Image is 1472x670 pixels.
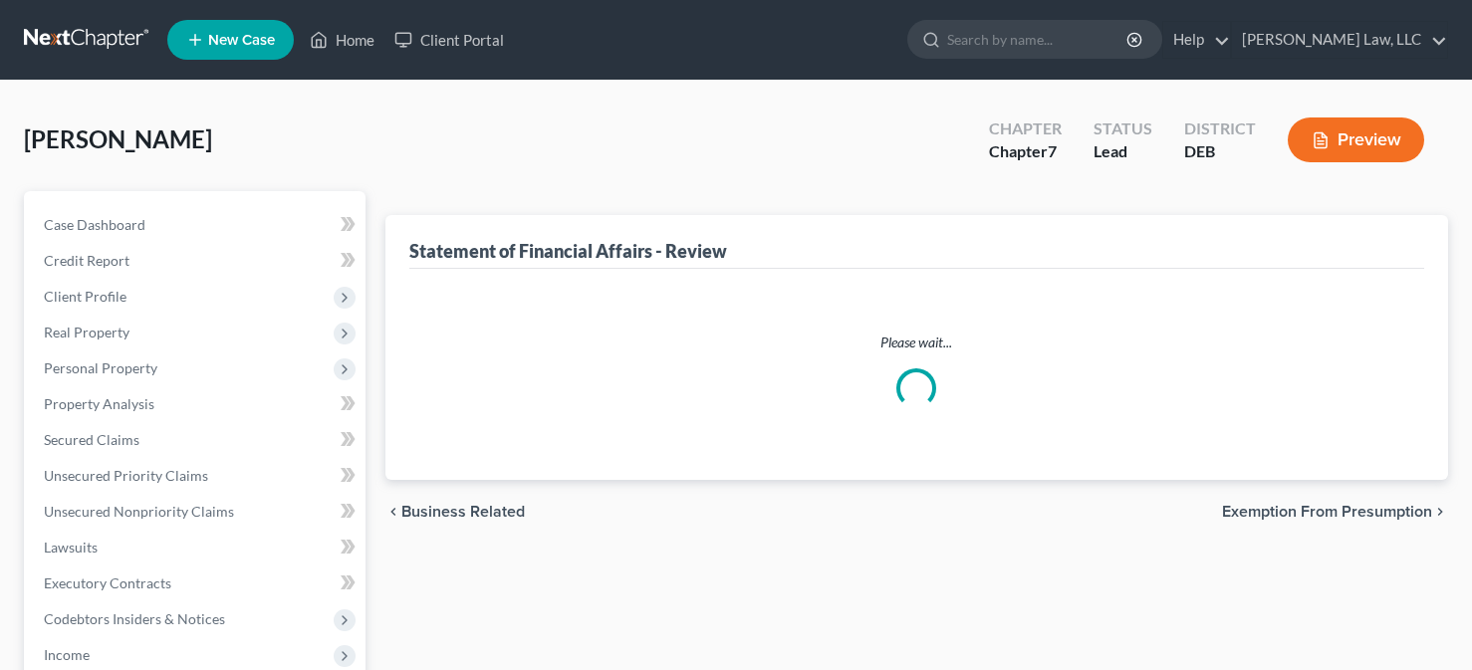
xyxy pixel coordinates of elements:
[1432,504,1448,520] i: chevron_right
[385,504,401,520] i: chevron_left
[1288,117,1424,162] button: Preview
[28,386,366,422] a: Property Analysis
[28,530,366,565] a: Lawsuits
[28,422,366,458] a: Secured Claims
[44,252,129,269] span: Credit Report
[24,124,212,153] span: [PERSON_NAME]
[44,610,225,627] span: Codebtors Insiders & Notices
[1094,117,1152,140] div: Status
[1184,117,1256,140] div: District
[44,574,171,591] span: Executory Contracts
[425,333,1409,352] p: Please wait...
[44,431,139,448] span: Secured Claims
[44,646,90,663] span: Income
[44,359,157,376] span: Personal Property
[44,216,145,233] span: Case Dashboard
[28,207,366,243] a: Case Dashboard
[28,494,366,530] a: Unsecured Nonpriority Claims
[44,324,129,340] span: Real Property
[1184,140,1256,163] div: DEB
[1048,141,1057,160] span: 7
[44,395,154,412] span: Property Analysis
[300,22,384,58] a: Home
[44,467,208,484] span: Unsecured Priority Claims
[44,503,234,520] span: Unsecured Nonpriority Claims
[1222,504,1432,520] span: Exemption from Presumption
[44,288,126,305] span: Client Profile
[409,239,727,263] div: Statement of Financial Affairs - Review
[1163,22,1230,58] a: Help
[44,539,98,556] span: Lawsuits
[1094,140,1152,163] div: Lead
[385,504,525,520] button: chevron_left Business Related
[208,33,275,48] span: New Case
[989,140,1062,163] div: Chapter
[1232,22,1447,58] a: [PERSON_NAME] Law, LLC
[989,117,1062,140] div: Chapter
[28,243,366,279] a: Credit Report
[28,565,366,601] a: Executory Contracts
[947,21,1129,58] input: Search by name...
[401,504,525,520] span: Business Related
[384,22,514,58] a: Client Portal
[28,458,366,494] a: Unsecured Priority Claims
[1222,504,1448,520] button: Exemption from Presumption chevron_right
